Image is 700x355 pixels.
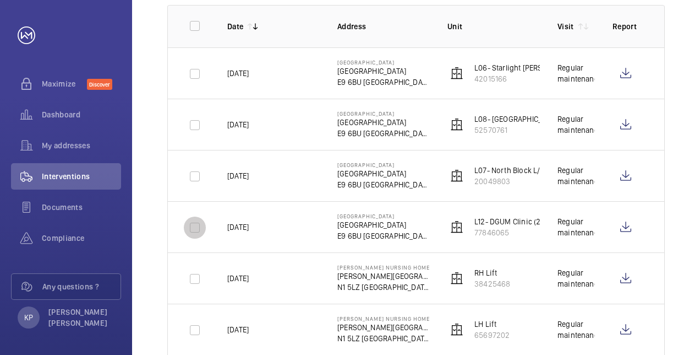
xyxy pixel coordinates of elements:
[450,169,463,182] img: elevator.svg
[474,216,555,227] p: L12- DGUM Clinic (2FLR)
[337,168,430,179] p: [GEOGRAPHIC_DATA]
[48,306,114,329] p: [PERSON_NAME] [PERSON_NAME]
[337,322,430,333] p: [PERSON_NAME][GEOGRAPHIC_DATA]
[450,272,463,285] img: elevator.svg
[42,171,121,182] span: Interventions
[474,227,555,238] p: 77846065
[474,62,601,73] p: L06- Starlight [PERSON_NAME] (2FLR)
[42,78,87,89] span: Maximize
[337,213,430,219] p: [GEOGRAPHIC_DATA]
[557,319,595,341] div: Regular maintenance
[227,324,249,335] p: [DATE]
[337,179,430,190] p: E9 6BU [GEOGRAPHIC_DATA]
[474,114,592,125] p: L08- [GEOGRAPHIC_DATA]/H (2FLR)
[474,125,592,136] p: 52570761
[337,162,430,168] p: [GEOGRAPHIC_DATA]
[450,67,463,80] img: elevator.svg
[337,230,430,241] p: E9 6BU [GEOGRAPHIC_DATA]
[42,202,121,213] span: Documents
[450,220,463,234] img: elevator.svg
[612,21,642,32] p: Report
[557,267,595,289] div: Regular maintenance
[227,21,243,32] p: Date
[474,267,510,278] p: RH Lift
[450,323,463,336] img: elevator.svg
[337,77,430,88] p: E9 6BU [GEOGRAPHIC_DATA]
[337,117,430,128] p: [GEOGRAPHIC_DATA]
[557,216,595,238] div: Regular maintenance
[42,281,121,292] span: Any questions ?
[42,109,121,120] span: Dashboard
[450,118,463,131] img: elevator.svg
[227,273,249,284] p: [DATE]
[42,140,121,151] span: My addresses
[557,21,574,32] p: Visit
[474,176,568,187] p: 20049803
[337,219,430,230] p: [GEOGRAPHIC_DATA]
[227,119,249,130] p: [DATE]
[557,165,595,187] div: Regular maintenance
[337,315,430,322] p: [PERSON_NAME] Nursing Home
[557,62,595,84] div: Regular maintenance
[337,333,430,344] p: N1 5LZ [GEOGRAPHIC_DATA]
[474,319,510,330] p: LH Lift
[474,278,510,289] p: 38425468
[227,170,249,181] p: [DATE]
[557,114,595,136] div: Regular maintenance
[474,165,568,176] p: L07- North Block L/H (2FLR)
[337,271,430,282] p: [PERSON_NAME][GEOGRAPHIC_DATA]
[337,59,430,66] p: [GEOGRAPHIC_DATA]
[337,110,430,117] p: [GEOGRAPHIC_DATA]
[337,264,430,271] p: [PERSON_NAME] Nursing Home
[337,128,430,139] p: E9 6BU [GEOGRAPHIC_DATA]
[337,21,430,32] p: Address
[474,330,510,341] p: 65697202
[87,79,112,90] span: Discover
[42,233,121,244] span: Compliance
[337,66,430,77] p: [GEOGRAPHIC_DATA]
[24,312,33,323] p: KP
[227,68,249,79] p: [DATE]
[227,222,249,233] p: [DATE]
[337,282,430,293] p: N1 5LZ [GEOGRAPHIC_DATA]
[474,73,601,84] p: 42015166
[447,21,540,32] p: Unit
